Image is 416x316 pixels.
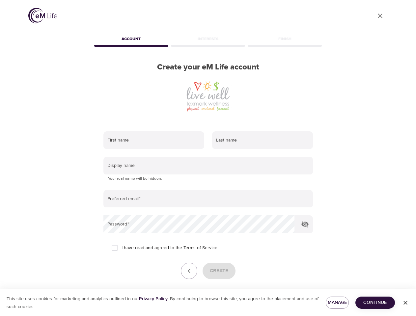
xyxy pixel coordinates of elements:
[108,175,308,182] p: Your real name will be hidden.
[355,297,395,309] button: Continue
[183,245,217,251] a: Terms of Service
[372,8,388,24] a: close
[184,80,232,113] img: Lexmark%20Logo.jfif
[93,63,323,72] h2: Create your eM Life account
[326,297,349,309] button: Manage
[122,245,217,251] span: I have read and agreed to the
[139,296,168,302] a: Privacy Policy
[331,299,344,307] span: Manage
[361,299,390,307] span: Continue
[28,8,57,23] img: logo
